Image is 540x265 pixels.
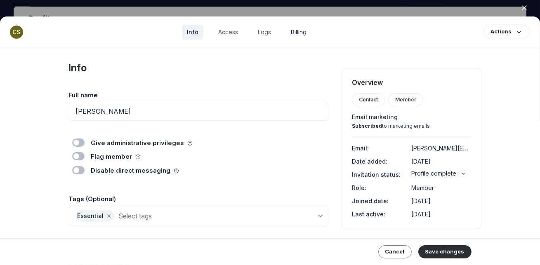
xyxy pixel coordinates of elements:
span: Give administrative privileges [91,138,192,148]
span: [DATE] [411,211,431,218]
span: Member [411,184,434,191]
dd: Sep 27 2025 [411,156,471,166]
span: Essential [78,212,104,220]
button: Cancel [378,245,412,258]
button: Profile complete [411,169,467,178]
a: Billing [286,25,311,40]
span: Tags (Optional) [69,195,116,204]
button: Actions [483,25,530,38]
span: Member [395,96,416,103]
h4: Info [69,61,328,75]
span: Disable direct messaging [91,166,179,176]
button: cheveron-down [316,212,325,220]
span: Email : [352,145,369,152]
span: Flag member [91,152,140,162]
a: Logs [253,25,276,40]
strong: Subscribed [352,123,382,129]
dd: courtney.sensenbrenner@shschicago.org [411,143,471,153]
input: Select tags [118,210,316,222]
dd: Sep 27 2025 [411,209,471,219]
span: Contact [359,96,378,103]
span: Email marketing [352,113,471,121]
span: Profile complete [411,169,456,178]
span: Date added : [352,158,387,165]
span: Role : [352,184,366,191]
button: Save changes [418,245,472,258]
span: Last active : [352,211,385,218]
div: to marketing emails [352,123,471,129]
dd: Sep 27 2025 [411,196,471,206]
input: Full name [69,102,328,121]
span: Full name [69,91,98,100]
span: Invitation status : [352,171,401,178]
span: Overview [352,78,471,87]
span: Joined date : [352,197,389,204]
span: [DATE] [411,197,431,204]
a: Info [182,25,203,40]
a: Access [213,25,243,40]
span: [DATE] [411,158,431,165]
div: CS [10,26,23,39]
button: Remove [object Object] [105,213,113,219]
dd: Member [411,183,471,192]
div: Actions [490,28,512,35]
